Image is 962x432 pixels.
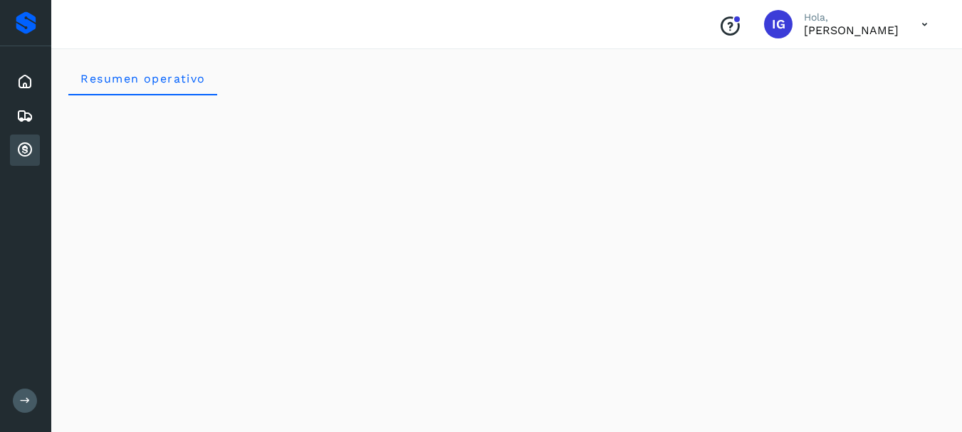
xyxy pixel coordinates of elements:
[804,11,899,23] p: Hola,
[10,135,40,166] div: Cuentas por cobrar
[80,72,206,85] span: Resumen operativo
[804,23,899,37] p: ISABEL GARDUÑO DORANTES
[10,66,40,98] div: Inicio
[10,100,40,132] div: Embarques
